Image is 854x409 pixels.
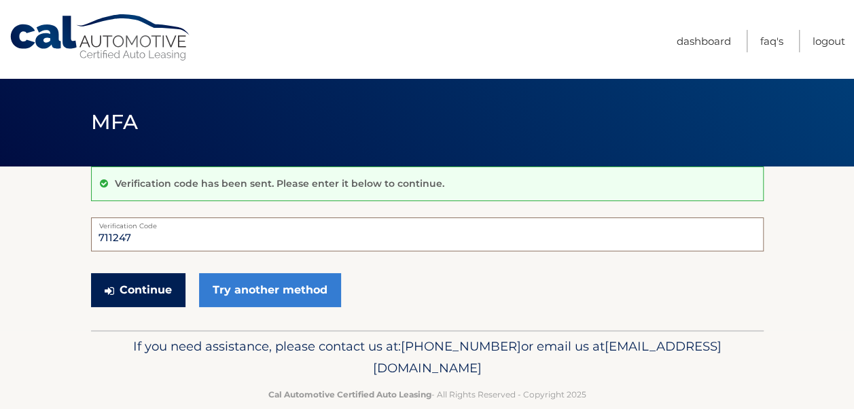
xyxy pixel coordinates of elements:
[91,273,185,307] button: Continue
[100,387,755,402] p: - All Rights Reserved - Copyright 2025
[100,336,755,379] p: If you need assistance, please contact us at: or email us at
[115,177,444,190] p: Verification code has been sent. Please enter it below to continue.
[813,30,845,52] a: Logout
[760,30,783,52] a: FAQ's
[401,338,521,354] span: [PHONE_NUMBER]
[373,338,722,376] span: [EMAIL_ADDRESS][DOMAIN_NAME]
[91,217,764,228] label: Verification Code
[199,273,341,307] a: Try another method
[677,30,731,52] a: Dashboard
[91,217,764,251] input: Verification Code
[91,109,139,135] span: MFA
[268,389,431,399] strong: Cal Automotive Certified Auto Leasing
[9,14,192,62] a: Cal Automotive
